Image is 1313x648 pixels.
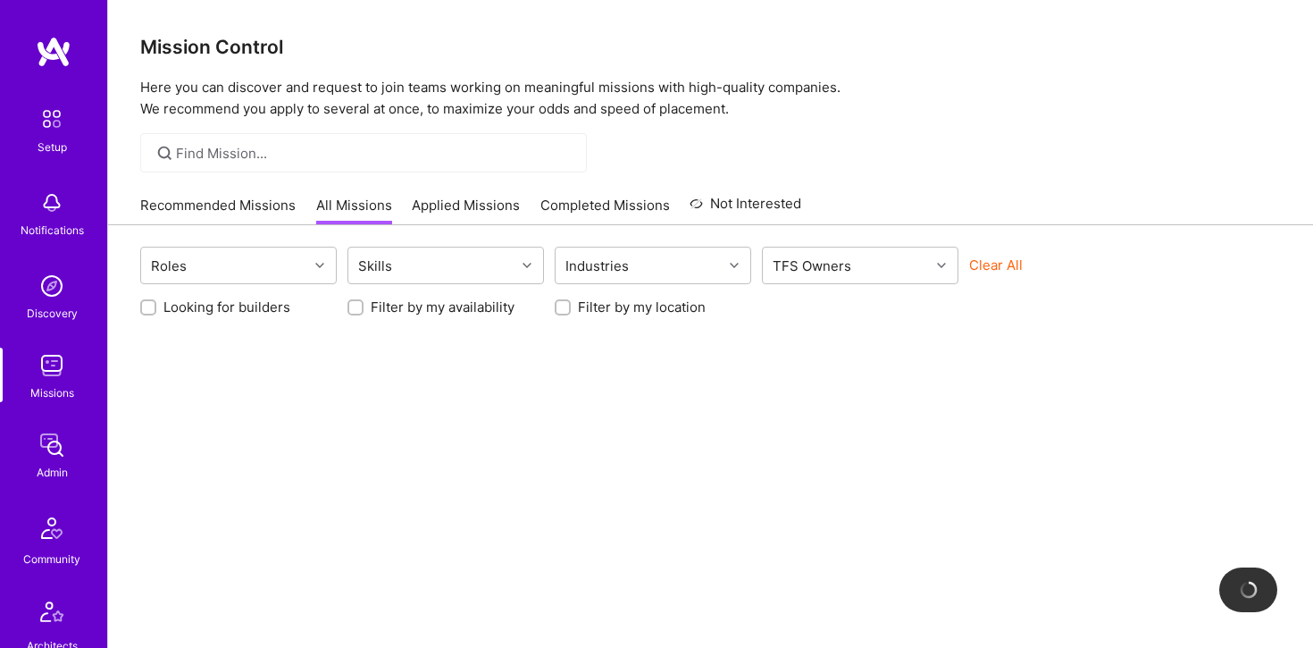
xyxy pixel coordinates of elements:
[36,36,71,68] img: logo
[27,304,78,323] div: Discovery
[30,593,73,636] img: Architects
[578,298,706,316] label: Filter by my location
[140,196,296,225] a: Recommended Missions
[30,507,73,550] img: Community
[155,143,175,164] i: icon SearchGrey
[1236,577,1260,602] img: loading
[163,298,290,316] label: Looking for builders
[540,196,670,225] a: Completed Missions
[371,298,514,316] label: Filter by my availability
[34,185,70,221] img: bell
[561,253,633,279] div: Industries
[21,221,84,240] div: Notifications
[140,77,1281,120] p: Here you can discover and request to join teams working on meaningful missions with high-quality ...
[937,261,946,270] i: icon Chevron
[690,193,801,225] a: Not Interested
[146,253,191,279] div: Roles
[34,348,70,383] img: teamwork
[315,261,324,270] i: icon Chevron
[969,256,1023,274] button: Clear All
[768,253,856,279] div: TFS Owners
[23,550,80,568] div: Community
[140,36,1281,58] h3: Mission Control
[34,427,70,463] img: admin teamwork
[34,268,70,304] img: discovery
[33,100,71,138] img: setup
[523,261,531,270] i: icon Chevron
[316,196,392,225] a: All Missions
[354,253,397,279] div: Skills
[30,383,74,402] div: Missions
[730,261,739,270] i: icon Chevron
[38,138,67,156] div: Setup
[412,196,520,225] a: Applied Missions
[176,144,573,163] input: Find Mission...
[37,463,68,482] div: Admin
